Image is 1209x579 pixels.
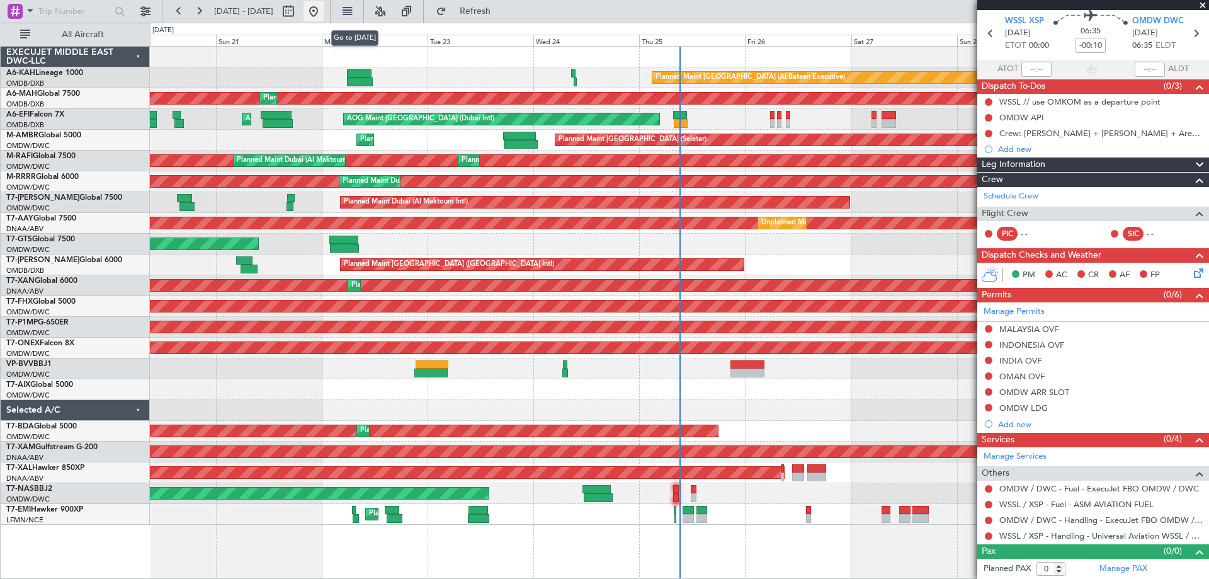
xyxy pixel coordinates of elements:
[1164,544,1182,558] span: (0/0)
[982,79,1045,94] span: Dispatch To-Dos
[999,483,1199,494] a: OMDW / DWC - Fuel - ExecuJet FBO OMDW / DWC
[6,183,50,192] a: OMDW/DWC
[6,256,122,264] a: T7-[PERSON_NAME]Global 6000
[360,130,484,149] div: Planned Maint Dubai (Al Maktoum Intl)
[246,110,282,129] div: AOG Maint
[982,248,1101,263] span: Dispatch Checks and Weather
[999,96,1161,107] div: WSSL // use OMKOM as a departure point
[1120,269,1130,282] span: AF
[6,152,33,160] span: M-RAFI
[1123,227,1144,241] div: SIC
[369,505,489,524] div: Planned Maint [GEOGRAPHIC_DATA]
[1023,269,1035,282] span: PM
[1168,63,1189,76] span: ALDT
[6,307,50,317] a: OMDW/DWC
[1147,228,1175,239] div: - -
[6,256,79,264] span: T7-[PERSON_NAME]
[237,151,361,170] div: Planned Maint Dubai (Al Maktoum Intl)
[533,35,639,46] div: Wed 24
[1132,15,1184,28] span: OMDW DWC
[6,485,52,493] a: T7-NASBBJ2
[6,224,43,234] a: DNAA/ABV
[6,370,50,379] a: OMDW/DWC
[1005,27,1031,40] span: [DATE]
[6,173,79,181] a: M-RRRRGlobal 6000
[998,144,1203,154] div: Add new
[6,340,74,347] a: T7-ONEXFalcon 8X
[999,515,1203,525] a: OMDW / DWC - Handling - ExecuJet FBO OMDW / DWC
[851,35,957,46] div: Sat 27
[559,130,707,149] div: Planned Maint [GEOGRAPHIC_DATA] (Seletar)
[263,89,474,108] div: Planned Maint [GEOGRAPHIC_DATA] ([GEOGRAPHIC_DATA] Intl)
[1056,269,1067,282] span: AC
[1005,15,1044,28] span: WSSL XSP
[999,128,1203,139] div: Crew: [PERSON_NAME] + [PERSON_NAME] + Areeda
[999,387,1069,398] div: OMDW ARR SLOT
[6,152,76,160] a: M-RAFIGlobal 7500
[984,306,1045,318] a: Manage Permits
[6,444,35,451] span: T7-XAM
[6,515,43,525] a: LFMN/NCE
[656,68,845,87] div: Planned Maint [GEOGRAPHIC_DATA] (Al Bateen Executive)
[6,506,83,513] a: T7-EMIHawker 900XP
[6,340,40,347] span: T7-ONEX
[6,90,37,98] span: A6-MAH
[999,112,1044,123] div: OMDW API
[214,6,273,17] span: [DATE] - [DATE]
[982,544,996,559] span: Pax
[347,110,494,129] div: AOG Maint [GEOGRAPHIC_DATA] (Dubai Intl)
[6,381,73,389] a: T7-AIXGlobal 5000
[343,172,467,191] div: Planned Maint Dubai (Al Maktoum Intl)
[6,432,50,442] a: OMDW/DWC
[1081,25,1101,38] span: 06:35
[6,69,35,77] span: A6-KAH
[999,355,1042,366] div: INDIA OVF
[6,204,50,213] a: OMDW/DWC
[6,215,33,222] span: T7-AAY
[6,474,43,483] a: DNAA/ABV
[6,194,79,202] span: T7-[PERSON_NAME]
[997,63,1018,76] span: ATOT
[982,433,1014,447] span: Services
[1029,40,1049,52] span: 00:00
[351,276,475,295] div: Planned Maint Dubai (Al Maktoum Intl)
[216,35,322,46] div: Sun 21
[6,464,32,472] span: T7-XAL
[1021,62,1052,77] input: --:--
[331,30,378,46] div: Go to [DATE]
[360,421,484,440] div: Planned Maint Dubai (Al Maktoum Intl)
[639,35,745,46] div: Thu 25
[6,319,38,326] span: T7-P1MP
[6,141,50,151] a: OMDW/DWC
[6,245,50,255] a: OMDW/DWC
[998,419,1203,430] div: Add new
[6,464,84,472] a: T7-XALHawker 850XP
[984,563,1031,575] label: Planned PAX
[6,328,50,338] a: OMDW/DWC
[6,298,76,306] a: T7-FHXGlobal 5000
[322,35,428,46] div: Mon 22
[1021,228,1049,239] div: - -
[6,132,38,139] span: M-AMBR
[1150,269,1160,282] span: FP
[38,2,111,21] input: Trip Number
[6,277,35,285] span: T7-XAN
[6,287,43,296] a: DNAA/ABV
[999,403,1048,413] div: OMDW LDG
[6,360,52,368] a: VP-BVVBBJ1
[982,173,1003,187] span: Crew
[999,371,1045,382] div: OMAN OVF
[999,324,1059,335] div: MALAYSIA OVF
[1155,40,1176,52] span: ELDT
[6,236,32,243] span: T7-GTS
[982,466,1009,481] span: Others
[6,444,98,451] a: T7-XAMGulfstream G-200
[6,194,122,202] a: T7-[PERSON_NAME]Global 7500
[1132,40,1152,52] span: 06:35
[6,298,33,306] span: T7-FHX
[344,255,554,274] div: Planned Maint [GEOGRAPHIC_DATA] ([GEOGRAPHIC_DATA] Intl)
[6,173,36,181] span: M-RRRR
[33,30,133,39] span: All Aircraft
[6,162,50,171] a: OMDW/DWC
[761,214,948,232] div: Unplanned Maint [GEOGRAPHIC_DATA] (Al Maktoum Intl)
